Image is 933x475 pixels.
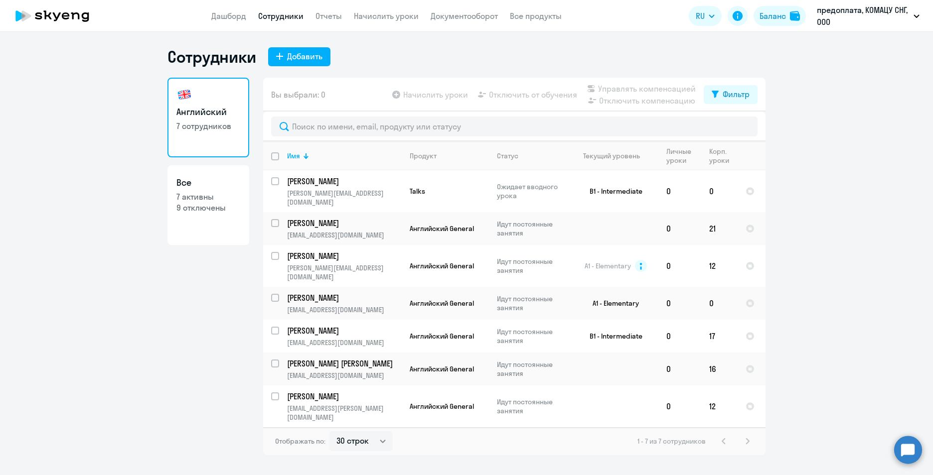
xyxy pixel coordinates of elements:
p: [PERSON_NAME] [PERSON_NAME] [287,358,400,369]
div: Продукт [410,151,488,160]
p: Идут постоянные занятия [497,397,565,415]
span: RU [696,10,705,22]
button: предоплата, КОМАЦУ СНГ, ООО [812,4,925,28]
p: [EMAIL_ADDRESS][DOMAIN_NAME] [287,231,401,239]
p: [PERSON_NAME][EMAIL_ADDRESS][DOMAIN_NAME] [287,263,401,281]
div: Баланс [760,10,786,22]
a: Английский7 сотрудников [167,78,249,157]
a: [PERSON_NAME] [287,391,401,402]
p: 7 сотрудников [176,120,240,131]
p: [PERSON_NAME] [287,325,400,336]
td: 0 [658,245,701,287]
p: Ожидает вводного урока [497,182,565,200]
span: Вы выбрали: 0 [271,89,325,101]
a: [PERSON_NAME] [287,250,401,261]
img: balance [790,11,800,21]
p: Идут постоянные занятия [497,220,565,237]
td: 0 [658,385,701,427]
p: предоплата, КОМАЦУ СНГ, ООО [817,4,910,28]
button: Балансbalance [754,6,806,26]
h1: Сотрудники [167,47,256,67]
p: [EMAIL_ADDRESS][PERSON_NAME][DOMAIN_NAME] [287,404,401,422]
span: Английский General [410,364,474,373]
p: [PERSON_NAME][EMAIL_ADDRESS][DOMAIN_NAME] [287,189,401,207]
a: Сотрудники [258,11,304,21]
a: Начислить уроки [354,11,419,21]
p: Идут постоянные занятия [497,327,565,345]
td: 12 [701,385,738,427]
p: [PERSON_NAME] [287,176,400,187]
p: [EMAIL_ADDRESS][DOMAIN_NAME] [287,305,401,314]
span: Английский General [410,299,474,308]
h3: Все [176,176,240,189]
a: [PERSON_NAME] [PERSON_NAME] [287,358,401,369]
a: Документооборот [431,11,498,21]
p: [PERSON_NAME] [287,391,400,402]
p: Идут постоянные занятия [497,360,565,378]
td: B1 - Intermediate [566,320,658,353]
p: [PERSON_NAME] [287,218,400,229]
span: Английский General [410,402,474,411]
div: Имя [287,151,401,160]
div: Личные уроки [666,147,692,165]
a: Все продукты [510,11,562,21]
span: Английский General [410,224,474,233]
a: [PERSON_NAME] [287,325,401,336]
div: Личные уроки [666,147,701,165]
p: 7 активны [176,191,240,202]
p: Идут постоянные занятия [497,257,565,275]
td: A1 - Elementary [566,287,658,320]
a: [PERSON_NAME] [287,292,401,303]
button: RU [689,6,722,26]
div: Корп. уроки [709,147,729,165]
a: [PERSON_NAME] [287,218,401,229]
a: Дашборд [211,11,246,21]
a: Все7 активны9 отключены [167,165,249,245]
td: B1 - Intermediate [566,170,658,212]
td: 0 [701,170,738,212]
span: A1 - Elementary [585,261,631,270]
td: 0 [701,287,738,320]
td: 0 [658,320,701,353]
span: Отображать по: [275,437,325,446]
td: 0 [658,353,701,385]
div: Продукт [410,151,437,160]
td: 0 [658,170,701,212]
div: Статус [497,151,565,160]
input: Поиск по имени, email, продукту или статусу [271,117,758,136]
td: 0 [658,212,701,245]
p: Идут постоянные занятия [497,294,565,312]
td: 21 [701,212,738,245]
div: Фильтр [723,88,750,100]
div: Текущий уровень [583,151,640,160]
a: Отчеты [315,11,342,21]
p: [EMAIL_ADDRESS][DOMAIN_NAME] [287,338,401,347]
div: Статус [497,151,518,160]
div: Текущий уровень [574,151,658,160]
div: Добавить [287,50,322,62]
td: 12 [701,245,738,287]
img: english [176,87,192,103]
p: [PERSON_NAME] [287,250,400,261]
td: 16 [701,353,738,385]
button: Добавить [268,47,330,66]
span: Talks [410,187,425,196]
a: [PERSON_NAME] [287,176,401,187]
span: 1 - 7 из 7 сотрудников [637,437,706,446]
td: 0 [658,287,701,320]
td: 17 [701,320,738,353]
p: [PERSON_NAME] [287,292,400,303]
span: Английский General [410,261,474,270]
h3: Английский [176,106,240,119]
button: Фильтр [704,85,758,104]
div: Имя [287,151,300,160]
span: Английский General [410,332,474,341]
div: Корп. уроки [709,147,737,165]
p: [EMAIL_ADDRESS][DOMAIN_NAME] [287,371,401,380]
p: 9 отключены [176,202,240,213]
